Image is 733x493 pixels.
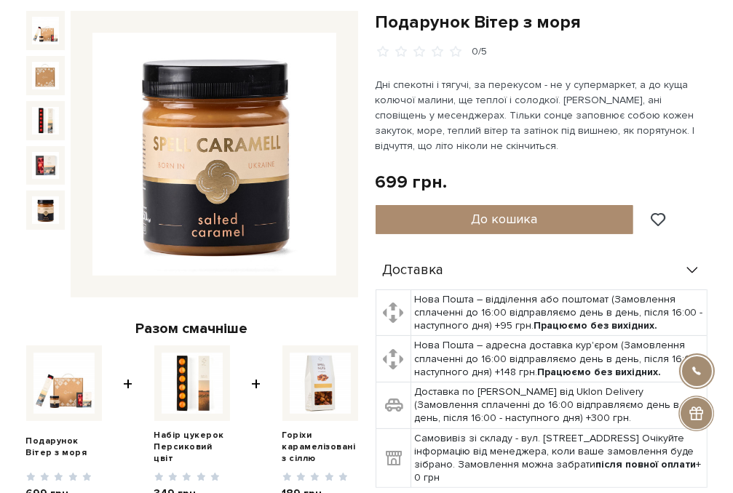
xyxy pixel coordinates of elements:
b: Працюємо без вихідних. [537,366,661,378]
button: До кошика [376,205,634,234]
h1: Подарунок Вітер з моря [376,11,708,33]
td: Доставка по [PERSON_NAME] від Uklon Delivery (Замовлення сплаченні до 16:00 відправляємо день в д... [411,382,707,429]
p: Дні спекотні і тягучі, за перекусом - не у супермаркет, а до куща колючої малини, ще теплої і сол... [376,77,708,153]
img: Подарунок Вітер з моря [32,17,60,44]
img: Подарунок Вітер з моря [33,353,95,414]
a: Подарунок Вітер з моря [26,436,102,458]
a: Набір цукерок Персиковий цвіт [154,430,230,464]
img: Подарунок Вітер з моря [32,152,60,180]
img: Подарунок Вітер з моря [92,33,336,276]
img: Горіхи карамелізовані з сіллю [290,353,351,414]
img: Набір цукерок Персиковий цвіт [162,353,223,414]
td: Нова Пошта – відділення або поштомат (Замовлення сплаченні до 16:00 відправляємо день в день, піс... [411,289,707,336]
a: Горіхи карамелізовані з сіллю [282,430,358,464]
b: Працюємо без вихідних. [534,319,657,332]
td: Самовивіз зі складу - вул. [STREET_ADDRESS] Очікуйте інформацію від менеджера, коли ваше замовлен... [411,428,707,488]
b: після повної оплати [595,458,697,470]
div: 699 грн. [376,171,448,193]
img: Подарунок Вітер з моря [32,196,60,224]
span: До кошика [471,211,537,227]
div: 0/5 [472,45,488,59]
span: Доставка [383,264,444,277]
div: Разом смачніше [26,319,358,338]
td: Нова Пошта – адресна доставка кур'єром (Замовлення сплаченні до 16:00 відправляємо день в день, п... [411,336,707,382]
img: Подарунок Вітер з моря [32,62,60,89]
img: Подарунок Вітер з моря [32,107,60,135]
